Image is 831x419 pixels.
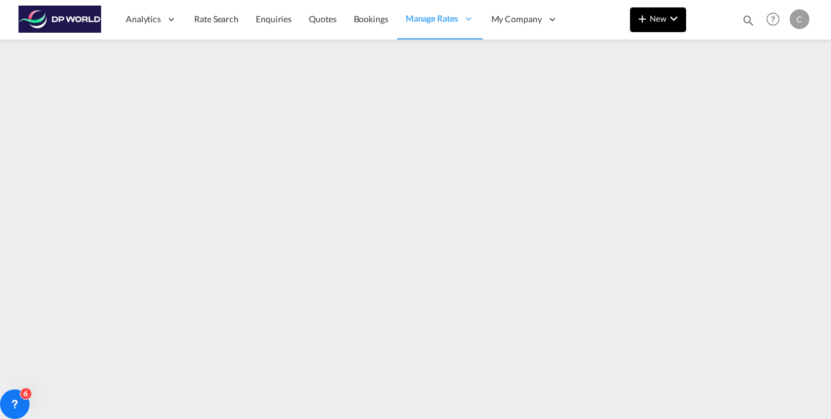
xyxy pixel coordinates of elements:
div: C [790,9,809,29]
md-icon: icon-chevron-down [666,11,681,26]
md-icon: icon-plus 400-fg [635,11,650,26]
span: New [635,14,681,23]
md-icon: icon-magnify [742,14,755,27]
div: Help [763,9,790,31]
span: Rate Search [194,14,239,24]
span: Quotes [309,14,336,24]
span: My Company [491,13,542,25]
span: Manage Rates [406,12,458,25]
button: icon-plus 400-fgNewicon-chevron-down [630,7,686,32]
span: Analytics [126,13,161,25]
span: Help [763,9,784,30]
span: Enquiries [256,14,292,24]
img: c08ca190194411f088ed0f3ba295208c.png [18,6,102,33]
span: Bookings [354,14,388,24]
div: icon-magnify [742,14,755,32]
